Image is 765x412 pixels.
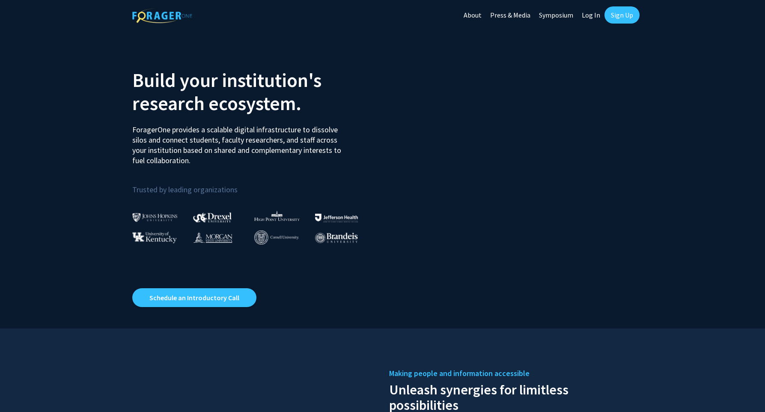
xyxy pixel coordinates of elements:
img: Morgan State University [193,232,232,243]
a: Sign Up [604,6,640,24]
p: ForagerOne provides a scalable digital infrastructure to dissolve silos and connect students, fac... [132,118,347,166]
a: Opens in a new tab [132,288,256,307]
h5: Making people and information accessible [389,367,633,380]
img: Johns Hopkins University [132,213,178,222]
img: University of Kentucky [132,232,177,243]
h2: Build your institution's research ecosystem. [132,69,376,115]
img: Thomas Jefferson University [315,214,358,222]
img: Drexel University [193,212,232,222]
img: ForagerOne Logo [132,8,192,23]
img: Cornell University [254,230,299,245]
img: High Point University [254,211,300,221]
p: Trusted by leading organizations [132,173,376,196]
img: Brandeis University [315,233,358,243]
